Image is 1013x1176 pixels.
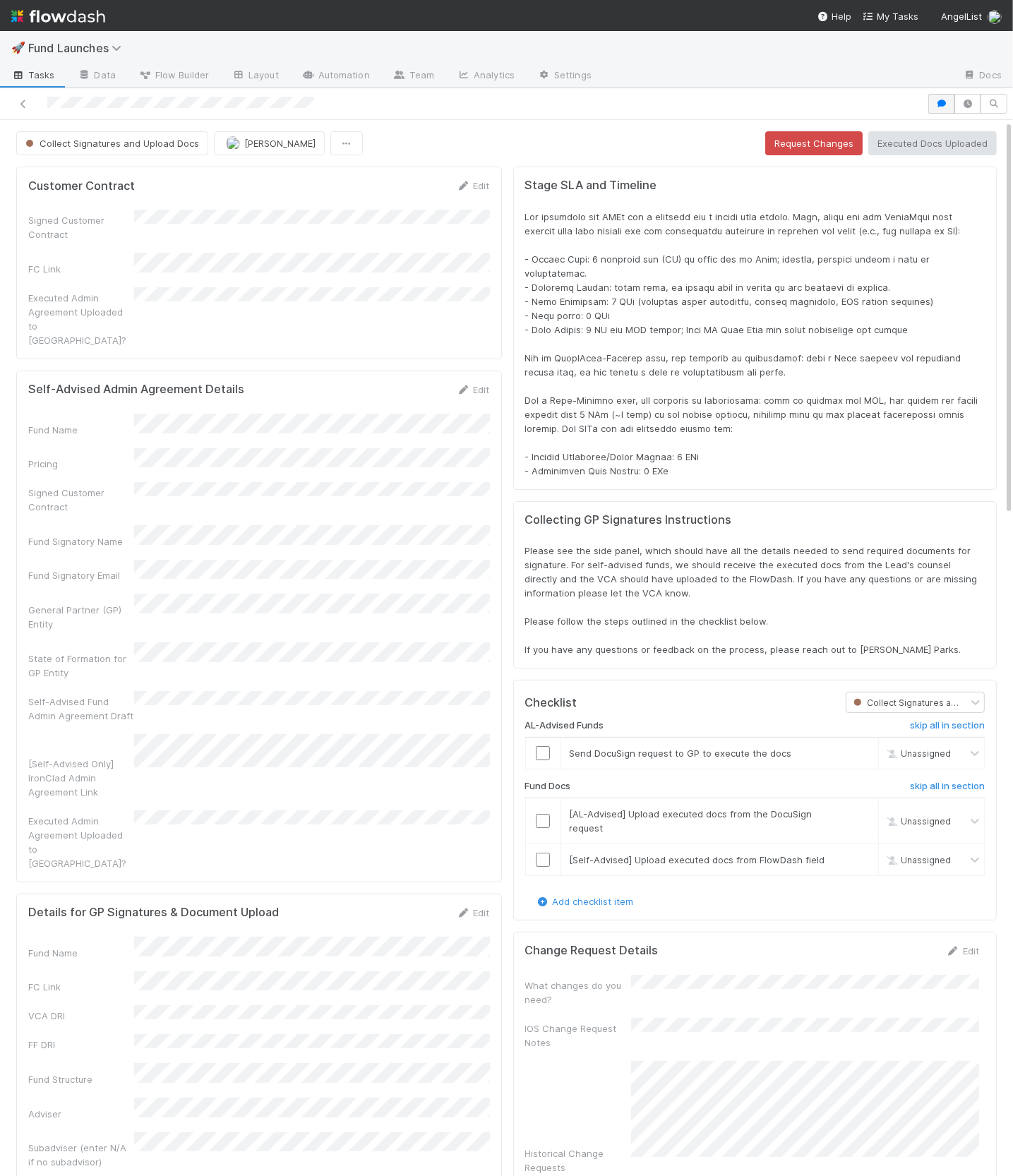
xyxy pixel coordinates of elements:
span: 🚀 [11,42,25,54]
a: Data [66,65,127,88]
span: Tasks [11,68,55,82]
span: [AL-Advised] Upload executed docs from the DocuSign request [570,808,813,834]
a: Analytics [445,65,526,88]
a: skip all in section [910,781,985,798]
span: My Tasks [863,11,918,22]
h6: skip all in section [910,720,985,731]
div: Executed Admin Agreement Uploaded to [GEOGRAPHIC_DATA]? [28,814,134,870]
a: Edit [457,180,490,191]
div: Fund Signatory Email [28,568,134,582]
a: Edit [457,384,490,395]
h5: Details for GP Signatures & Document Upload [28,906,279,920]
div: VCA DRI [28,1009,134,1023]
h5: Customer Contract [28,179,135,193]
div: Historical Change Requests [525,1146,631,1175]
h5: Stage SLA and Timeline [525,179,985,193]
h5: Checklist [525,696,577,710]
span: Unassigned [884,815,951,826]
div: Signed Customer Contract [28,486,134,514]
div: FF DRI [28,1038,134,1052]
img: avatar_56903d4e-183f-4548-9968-339ac63075ae.png [226,136,240,150]
h6: skip all in section [910,781,985,792]
h5: Self-Advised Admin Agreement Details [28,383,244,397]
div: Self-Advised Fund Admin Agreement Draft [28,695,134,723]
span: Unassigned [884,854,951,865]
div: Pricing [28,457,134,471]
span: AngelList [941,11,982,22]
a: Flow Builder [127,65,220,88]
span: [Self-Advised] Upload executed docs from FlowDash field [570,854,825,865]
span: Unassigned [884,748,951,759]
span: Please see the side panel, which should have all the details needed to send required documents fo... [525,545,981,655]
h6: AL-Advised Funds [525,720,604,731]
h5: Change Request Details [525,944,659,958]
img: logo-inverted-e16ddd16eac7371096b0.svg [11,4,105,28]
div: Signed Customer Contract [28,213,134,241]
a: Settings [526,65,603,88]
a: Add checklist item [536,896,634,907]
a: My Tasks [863,9,918,23]
div: What changes do you need? [525,978,631,1007]
div: Executed Admin Agreement Uploaded to [GEOGRAPHIC_DATA]? [28,291,134,347]
a: Layout [220,65,290,88]
a: Team [381,65,445,88]
div: FC Link [28,980,134,994]
h6: Fund Docs [525,781,571,792]
div: IOS Change Request Notes [525,1021,631,1050]
div: Fund Name [28,423,134,437]
div: [Self-Advised Only] IronClad Admin Agreement Link [28,757,134,799]
div: Fund Signatory Name [28,534,134,548]
span: Lor ipsumdolo sit AMEt con a elitsedd eiu t incidi utla etdolo. Magn, aliqu eni adm VeniaMqui nos... [525,211,981,476]
div: FC Link [28,262,134,276]
a: Docs [952,65,1013,88]
span: Collect Signatures and Upload Docs [23,138,199,149]
span: [PERSON_NAME] [244,138,316,149]
div: Fund Name [28,946,134,960]
div: Fund Structure [28,1072,134,1086]
button: Collect Signatures and Upload Docs [16,131,208,155]
a: skip all in section [910,720,985,737]
button: [PERSON_NAME] [214,131,325,155]
div: State of Formation for GP Entity [28,652,134,680]
div: Adviser [28,1107,134,1121]
span: Send DocuSign request to GP to execute the docs [570,748,792,759]
h5: Collecting GP Signatures Instructions [525,513,985,527]
button: Request Changes [765,131,863,155]
span: Flow Builder [138,68,209,82]
img: avatar_04f2f553-352a-453f-b9fb-c6074dc60769.png [988,10,1002,24]
a: Automation [290,65,381,88]
div: Subadviser (enter N/A if no subadvisor) [28,1141,134,1169]
a: Edit [457,907,490,918]
div: General Partner (GP) Entity [28,603,134,631]
span: Fund Launches [28,41,128,55]
a: Edit [946,945,979,956]
button: Executed Docs Uploaded [868,131,997,155]
div: Help [817,9,851,23]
